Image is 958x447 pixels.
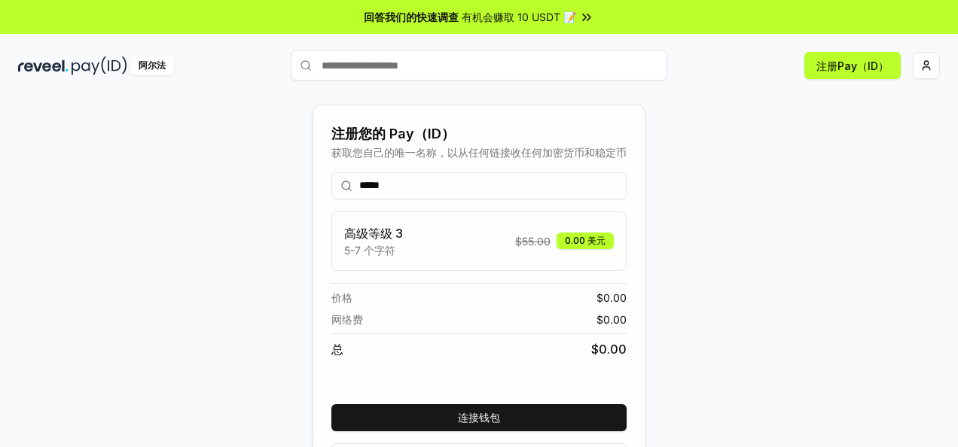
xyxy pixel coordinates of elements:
[603,313,627,326] font: 0.00
[331,340,343,358] span: 总
[591,340,627,358] span: $
[331,312,363,327] span: 网络费
[344,242,403,258] p: 5-7 个字符
[603,291,627,304] font: 0.00
[515,233,551,249] span: $
[72,56,127,75] img: pay_id
[331,290,352,306] span: 价格
[599,342,627,357] font: 0.00
[522,235,551,248] font: 55.00
[344,224,403,242] h3: 高级等级 3
[331,404,627,431] button: 连接钱包
[462,9,576,25] span: 有机会赚取 10 USDT 📝
[364,9,459,25] span: 回答我们的快速调查
[130,56,174,75] div: 阿尔法
[557,233,614,249] div: 0.00 美元
[331,123,627,144] div: 注册您的 Pay（ID）
[804,52,901,79] button: 注册Pay（ID）
[18,56,69,75] img: reveel_dark
[596,312,627,327] span: $
[331,144,627,160] div: 获取您自己的唯一名称，以从任何链接收任何加密货币和稳定币
[596,290,627,306] span: $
